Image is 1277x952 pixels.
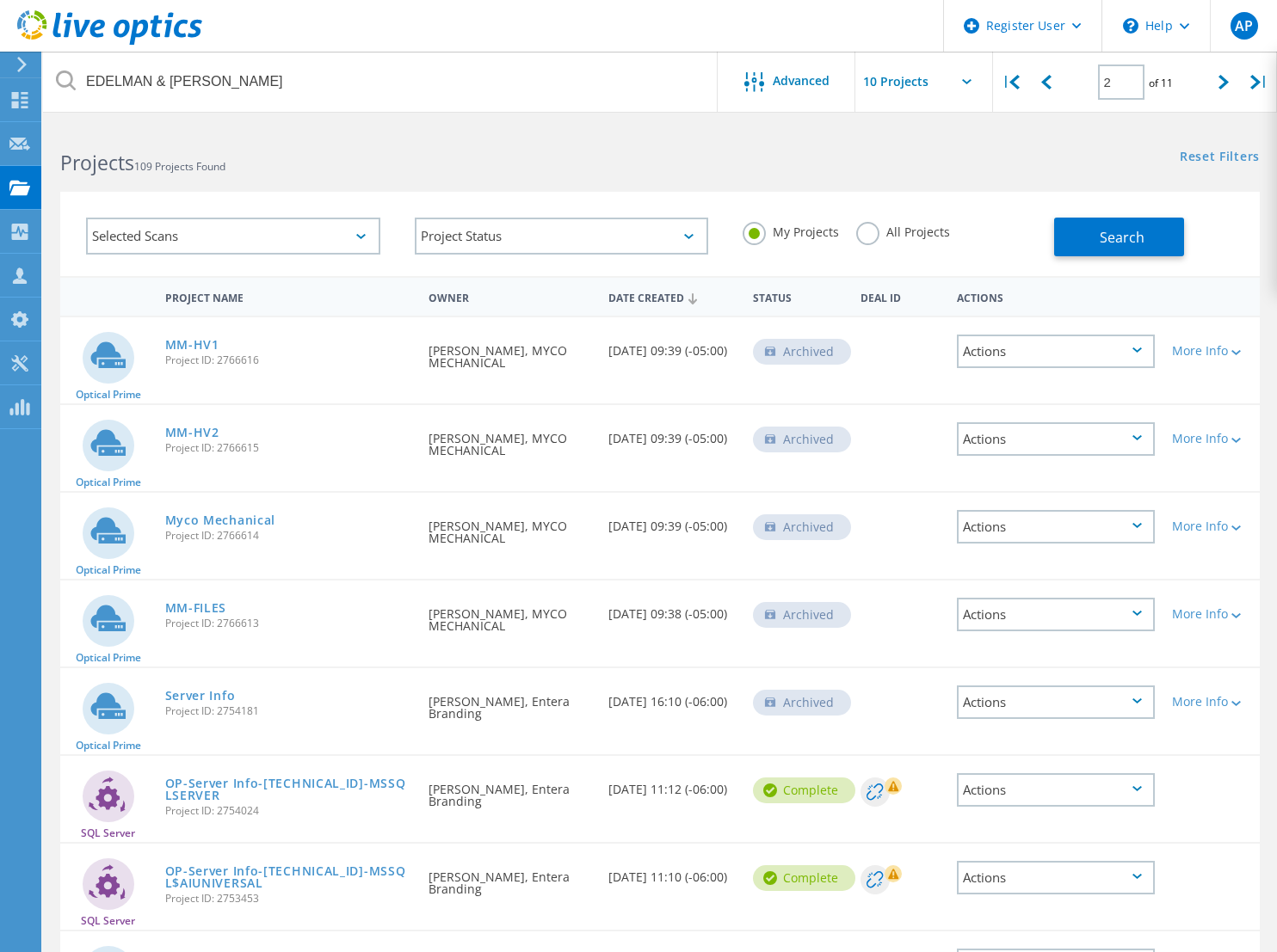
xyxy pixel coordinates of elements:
[957,335,1156,368] div: Actions
[600,317,743,374] div: [DATE] 09:39 (-05:00)
[420,580,600,649] div: [PERSON_NAME], MYCO MECHANICAL
[753,865,855,891] div: Complete
[753,339,851,365] div: Archived
[76,653,141,663] span: Optical Prime
[1054,218,1184,256] button: Search
[600,844,743,900] div: [DATE] 11:10 (-06:00)
[852,280,948,312] div: Deal Id
[420,844,600,912] div: [PERSON_NAME], Entera Branding
[957,422,1156,456] div: Actions
[1172,345,1251,357] div: More Info
[753,427,851,452] div: Archived
[1172,696,1251,708] div: More Info
[753,514,851,540] div: Archived
[1242,52,1277,113] div: |
[948,280,1164,312] div: Actions
[1235,19,1253,33] span: AP
[420,493,600,562] div: [PERSON_NAME], MYCO MECHANICAL
[76,740,141,751] span: Optical Prime
[600,493,743,550] div: [DATE] 09:39 (-05:00)
[81,828,135,838] span: SQL Server
[957,861,1156,894] div: Actions
[600,668,743,725] div: [DATE] 16:10 (-06:00)
[1123,18,1138,34] svg: \n
[415,218,709,255] div: Project Status
[600,280,743,313] div: Date Created
[420,280,600,312] div: Owner
[753,777,855,803] div: Complete
[743,222,839,238] label: My Projects
[165,443,412,453] span: Project ID: 2766615
[744,280,852,312] div: Status
[1149,76,1173,90] span: of 11
[753,690,851,716] div: Archived
[157,280,421,312] div: Project Name
[957,773,1156,807] div: Actions
[753,602,851,628] div: Archived
[86,218,380,255] div: Selected Scans
[165,514,276,526] a: Myco Mechanical
[600,580,743,637] div: [DATE] 09:38 (-05:00)
[165,531,412,541] span: Project ID: 2766614
[957,510,1156,544] div: Actions
[43,52,719,112] input: Search projects by name, owner, ID, company, etc
[165,339,219,351] a: MM-HV1
[17,36,202,48] a: Live Optics Dashboard
[773,75,830,87] span: Advanced
[1172,608,1251,620] div: More Info
[165,602,227,614] a: MM-FILES
[957,598,1156,631] div: Actions
[165,777,412,802] a: OP-Server Info-[TECHNICAL_ID]-MSSQLSERVER
[134,159,225,174] span: 109 Projects Found
[165,706,412,716] span: Project ID: 2754181
[165,806,412,816] span: Project ID: 2754024
[1100,228,1144,247] span: Search
[165,355,412,365] span: Project ID: 2766616
[957,685,1156,719] div: Actions
[420,317,600,386] div: [PERSON_NAME], MYCO MECHANICAL
[420,756,600,825] div: [PERSON_NAME], Entera Branding
[165,894,412,904] span: Project ID: 2753453
[60,149,134,176] b: Projects
[600,405,743,462] div: [DATE] 09:39 (-05:00)
[76,477,141,488] span: Optical Prime
[420,405,600,474] div: [PERSON_NAME], MYCO MECHANICAL
[993,52,1028,113] div: |
[1180,150,1260,165] a: Reset Filters
[600,756,743,813] div: [DATE] 11:12 (-06:00)
[165,690,236,702] a: Server Info
[76,565,141,575] span: Optical Prime
[165,865,412,889] a: OP-Server Info-[TECHNICAL_ID]-MSSQL$AIUNIVERSAL
[76,390,141,400] span: Optical Prime
[81,916,135,926] span: SQL Server
[420,668,600,737] div: [PERSON_NAME], Entera Branding
[1172,433,1251,445] div: More Info
[1172,520,1251,532] div: More Info
[165,427,219,439] a: MM-HV2
[856,222,950,238] label: All Projects
[165,618,412,629] span: Project ID: 2766613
